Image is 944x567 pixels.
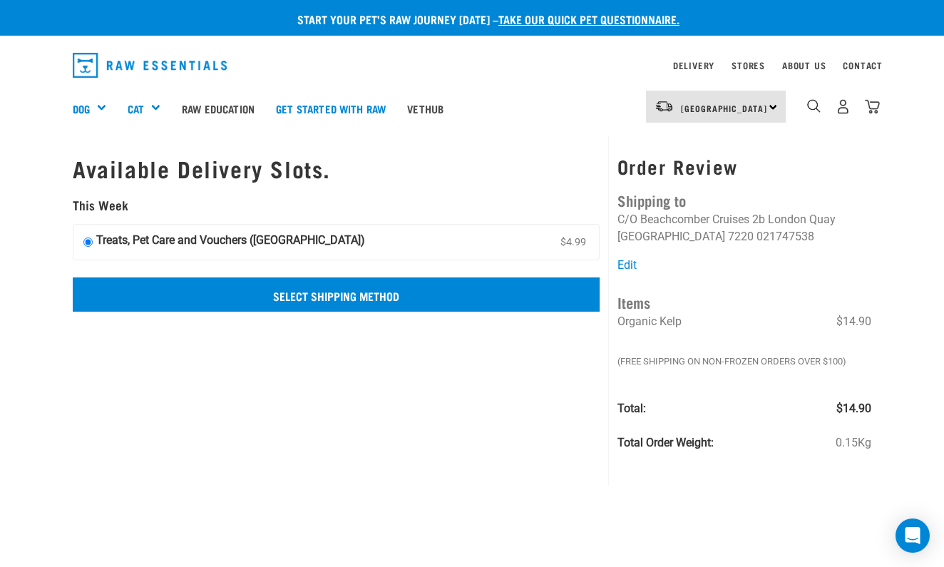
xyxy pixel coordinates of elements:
li: 2b London Quay [752,213,836,226]
h1: Available Delivery Slots. [73,155,600,181]
strong: Total Order Weight: [617,436,714,449]
img: home-icon-1@2x.png [807,99,821,113]
span: $14.90 [836,313,871,330]
nav: dropdown navigation [61,47,883,83]
a: Contact [843,63,883,68]
a: Get started with Raw [265,80,396,137]
img: Raw Essentials Logo [73,53,227,78]
a: About Us [782,63,826,68]
li: 021747538 [756,230,814,243]
h5: This Week [73,198,600,213]
a: Dog [73,101,90,117]
em: (Free Shipping on Non-Frozen orders over $100) [617,354,924,369]
a: take our quick pet questionnaire. [498,16,679,22]
span: $4.99 [558,232,589,253]
a: Delivery [673,63,714,68]
h3: Order Review [617,155,871,178]
a: Edit [617,258,637,272]
img: home-icon@2x.png [865,99,880,114]
li: C/O Beachcomber Cruises [617,213,749,226]
img: van-moving.png [655,100,674,113]
span: 0.15Kg [836,434,871,451]
a: Vethub [396,80,454,137]
a: Cat [128,101,144,117]
span: Organic Kelp [617,315,682,328]
span: [GEOGRAPHIC_DATA] [681,106,767,111]
h4: Shipping to [617,189,871,211]
li: [GEOGRAPHIC_DATA] 7220 [617,230,754,243]
img: user.png [836,99,851,114]
a: Raw Education [171,80,265,137]
strong: Treats, Pet Care and Vouchers ([GEOGRAPHIC_DATA]) [96,232,365,253]
a: Stores [732,63,765,68]
div: Open Intercom Messenger [896,519,930,553]
input: Treats, Pet Care and Vouchers ([GEOGRAPHIC_DATA]) $4.99 [83,232,93,253]
input: Select Shipping Method [73,277,600,312]
h4: Items [617,291,871,313]
strong: Total: [617,402,646,415]
span: $14.90 [836,400,871,417]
